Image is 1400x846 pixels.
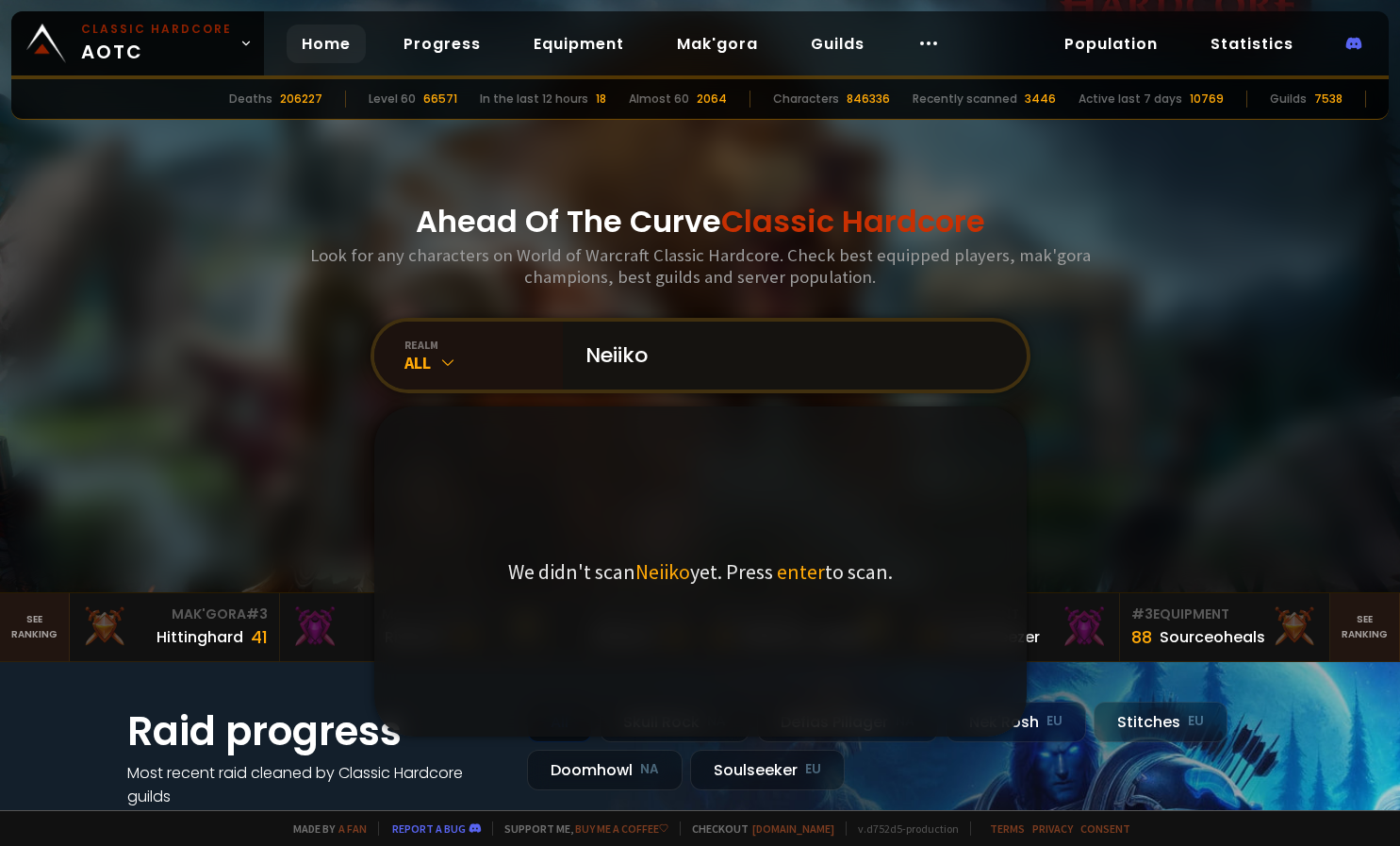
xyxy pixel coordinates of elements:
[338,821,367,836] a: a fan
[846,821,959,836] span: v. d752d5 - production
[1025,91,1056,108] div: 3446
[156,625,243,649] div: Hittinghard
[1188,712,1204,731] small: EU
[404,338,563,352] div: realm
[519,25,639,63] a: Equipment
[1094,702,1227,742] div: Stitches
[369,91,416,108] div: Level 60
[392,821,466,836] a: Report a bug
[1314,91,1342,108] div: 7538
[282,821,367,836] span: Made by
[1079,91,1182,108] div: Active last 7 days
[70,593,280,661] a: Mak'Gora#3Hittinghard41
[805,760,821,779] small: EU
[280,593,490,661] a: Mak'Gora#2Rivench100
[229,91,272,108] div: Deaths
[127,761,504,808] h4: Most recent raid cleaned by Classic Hardcore guilds
[990,821,1025,836] a: Terms
[291,605,478,624] div: Mak'Gora
[662,25,773,63] a: Mak'gora
[246,605,268,623] span: # 3
[280,91,322,108] div: 206227
[635,558,690,585] span: Neiiko
[913,91,1017,108] div: Recently scanned
[480,91,588,108] div: In the last 12 hours
[81,21,232,66] span: AOTC
[423,91,457,108] div: 66571
[1032,821,1073,836] a: Privacy
[796,25,880,63] a: Guilds
[1195,25,1309,63] a: Statistics
[388,25,496,63] a: Progress
[287,25,366,63] a: Home
[721,200,985,242] span: Classic Hardcore
[629,91,689,108] div: Almost 60
[251,624,268,650] div: 41
[527,750,683,790] div: Doomhowl
[416,199,985,244] h1: Ahead Of The Curve
[11,11,264,75] a: Classic HardcoreAOTC
[81,605,268,624] div: Mak'Gora
[1131,605,1153,623] span: # 3
[596,91,606,108] div: 18
[690,750,845,790] div: Soulseeker
[1131,605,1318,624] div: Equipment
[640,760,659,779] small: NA
[1046,712,1062,731] small: EU
[492,821,668,836] span: Support me,
[1080,821,1130,836] a: Consent
[1160,625,1265,649] div: Sourceoheals
[1270,91,1307,108] div: Guilds
[680,821,834,836] span: Checkout
[1049,25,1173,63] a: Population
[404,352,563,373] div: All
[697,91,727,108] div: 2064
[777,558,825,585] span: enter
[1131,624,1152,650] div: 88
[127,702,504,761] h1: Raid progress
[1120,593,1330,661] a: #3Equipment88Sourceoheals
[508,558,893,585] p: We didn't scan yet. Press to scan.
[847,91,890,108] div: 846336
[752,821,834,836] a: [DOMAIN_NAME]
[773,91,839,108] div: Characters
[1330,593,1400,661] a: Seeranking
[303,244,1098,288] h3: Look for any characters on World of Warcraft Classic Hardcore. Check best equipped players, mak'g...
[574,322,1004,390] input: Search a character...
[575,821,668,836] a: Buy me a coffee
[81,21,232,38] small: Classic Hardcore
[1190,91,1224,108] div: 10769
